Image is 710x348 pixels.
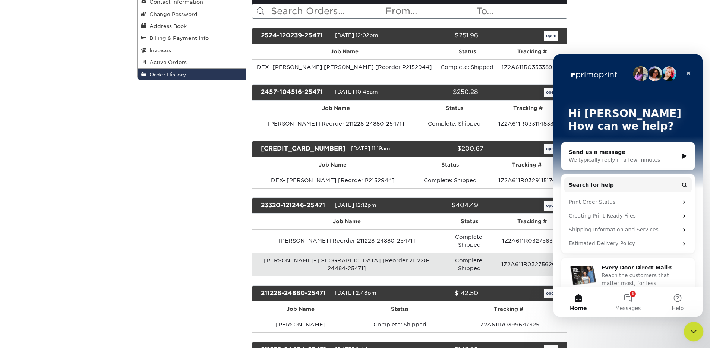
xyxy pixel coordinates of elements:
[441,229,498,253] td: Complete: Shipped
[498,229,567,253] td: 1Z2A611R0327563201
[146,11,198,17] span: Change Password
[404,88,484,97] div: $250.28
[138,56,246,68] a: Active Orders
[385,4,476,18] input: From...
[252,173,413,188] td: DEX- [PERSON_NAME] [Reorder P2152944]
[414,144,489,154] div: $200.67
[138,20,246,32] a: Address Book
[419,101,489,116] th: Status
[146,23,187,29] span: Address Book
[138,32,246,44] a: Billing & Payment Info
[252,101,419,116] th: Job Name
[544,144,558,154] a: open
[252,253,441,276] td: [PERSON_NAME]- [GEOGRAPHIC_DATA] [Reorder 211228-24484-25471]
[404,289,484,298] div: $142.50
[351,145,390,151] span: [DATE] 11:19am
[146,35,209,41] span: Billing & Payment Info
[436,59,497,75] td: Complete: Shipped
[498,59,567,75] td: 1Z2A611R0333389933
[335,290,376,296] span: [DATE] 2:48pm
[335,89,378,95] span: [DATE] 10:45am
[255,31,335,41] div: 2524-120239-25471
[252,214,441,229] th: Job Name
[146,47,171,53] span: Invoices
[404,201,484,211] div: $404.49
[441,253,498,276] td: Complete: Shipped
[349,301,451,317] th: Status
[252,44,436,59] th: Job Name
[138,44,246,56] a: Invoices
[138,69,246,80] a: Order History
[498,253,567,276] td: 1Z2A611R0327562033
[544,201,558,211] a: open
[349,317,451,332] td: Complete: Shipped
[146,59,187,65] span: Active Orders
[252,116,419,132] td: [PERSON_NAME] [Reorder 211228-24880-25471]
[489,116,567,132] td: 1Z2A611R0331148330
[252,229,441,253] td: [PERSON_NAME] [Reorder 211228-24880-25471]
[544,88,558,97] a: open
[146,72,186,77] span: Order History
[255,144,351,154] div: [CREDIT_CARD_NUMBER]
[544,31,558,41] a: open
[270,4,385,18] input: Search Orders...
[441,214,498,229] th: Status
[335,202,376,208] span: [DATE] 12:12pm
[451,317,567,332] td: 1Z2A611R0399647325
[553,54,703,317] iframe: Intercom live chat
[489,101,567,116] th: Tracking #
[252,59,436,75] td: DEX- [PERSON_NAME] [PERSON_NAME] [Reorder P2152944]
[544,289,558,298] a: open
[413,173,487,188] td: Complete: Shipped
[255,289,335,298] div: 211228-24880-25471
[684,322,704,342] iframe: Intercom live chat
[498,214,567,229] th: Tracking #
[252,317,349,332] td: [PERSON_NAME]
[487,173,567,188] td: 1Z2A611R0329115174
[252,301,349,317] th: Job Name
[487,157,567,173] th: Tracking #
[404,31,484,41] div: $251.96
[255,201,335,211] div: 23320-121246-25471
[255,88,335,97] div: 2457-104516-25471
[252,157,413,173] th: Job Name
[498,44,567,59] th: Tracking #
[476,4,567,18] input: To...
[138,8,246,20] a: Change Password
[436,44,497,59] th: Status
[419,116,489,132] td: Complete: Shipped
[413,157,487,173] th: Status
[451,301,567,317] th: Tracking #
[335,32,378,38] span: [DATE] 12:02pm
